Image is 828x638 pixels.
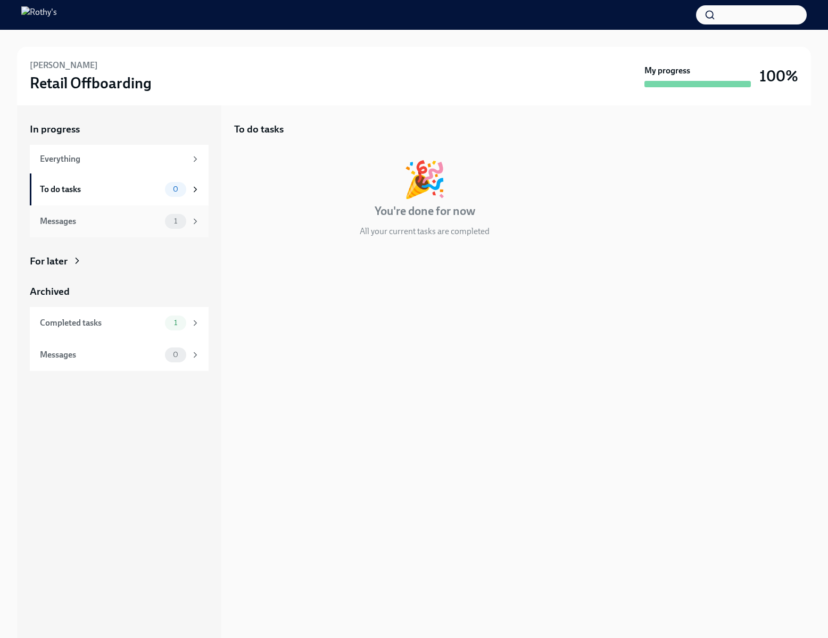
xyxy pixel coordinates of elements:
[30,285,209,299] a: Archived
[167,185,185,193] span: 0
[40,216,161,227] div: Messages
[40,317,161,329] div: Completed tasks
[30,173,209,205] a: To do tasks0
[40,349,161,361] div: Messages
[644,65,690,77] strong: My progress
[30,145,209,173] a: Everything
[30,254,209,268] a: For later
[234,122,284,136] h5: To do tasks
[21,6,57,23] img: Rothy's
[30,307,209,339] a: Completed tasks1
[375,203,475,219] h4: You're done for now
[167,351,185,359] span: 0
[30,122,209,136] a: In progress
[30,254,68,268] div: For later
[168,217,184,225] span: 1
[30,205,209,237] a: Messages1
[40,184,161,195] div: To do tasks
[360,226,490,237] p: All your current tasks are completed
[30,73,152,93] h3: Retail Offboarding
[759,67,798,86] h3: 100%
[40,153,186,165] div: Everything
[30,60,98,71] h6: [PERSON_NAME]
[403,162,446,197] div: 🎉
[168,319,184,327] span: 1
[30,339,209,371] a: Messages0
